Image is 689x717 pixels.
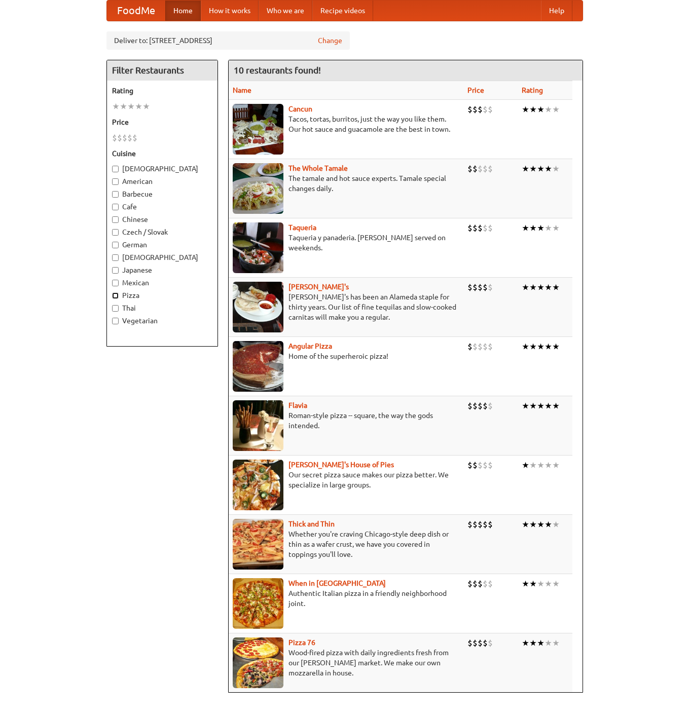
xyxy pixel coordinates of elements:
img: thick.jpg [233,519,283,570]
a: Name [233,86,251,94]
p: Roman-style pizza -- square, the way the gods intended. [233,410,460,431]
li: $ [488,163,493,174]
li: ★ [545,104,552,115]
a: Price [467,86,484,94]
p: Taqueria y panaderia. [PERSON_NAME] served on weekends. [233,233,460,253]
label: Mexican [112,278,212,288]
li: $ [478,104,483,115]
img: cancun.jpg [233,104,283,155]
p: Wood-fired pizza with daily ingredients fresh from our [PERSON_NAME] market. We make our own mozz... [233,648,460,678]
li: $ [467,400,473,411]
img: wheninrome.jpg [233,578,283,629]
li: ★ [545,519,552,530]
ng-pluralize: 10 restaurants found! [234,65,321,75]
h5: Rating [112,86,212,96]
li: $ [473,282,478,293]
li: ★ [522,104,529,115]
li: ★ [537,400,545,411]
li: $ [478,282,483,293]
li: $ [483,341,488,352]
li: ★ [522,637,529,649]
li: ★ [537,519,545,530]
img: pedros.jpg [233,282,283,332]
label: [DEMOGRAPHIC_DATA] [112,164,212,174]
a: Rating [522,86,543,94]
h4: Filter Restaurants [107,60,217,81]
a: Taqueria [288,223,316,232]
li: ★ [552,341,560,352]
li: $ [467,460,473,471]
li: ★ [537,104,545,115]
label: Thai [112,303,212,313]
li: $ [488,341,493,352]
input: [DEMOGRAPHIC_DATA] [112,166,119,172]
a: [PERSON_NAME]'s [288,283,349,291]
li: $ [483,637,488,649]
li: ★ [552,460,560,471]
li: ★ [545,460,552,471]
li: ★ [545,341,552,352]
li: $ [122,132,127,143]
li: ★ [529,400,537,411]
li: $ [473,578,478,589]
label: Barbecue [112,189,212,199]
input: Barbecue [112,191,119,198]
p: Whether you're craving Chicago-style deep dish or thin as a wafer crust, we have you covered in t... [233,529,460,559]
li: $ [473,519,478,530]
li: $ [488,104,493,115]
li: $ [483,519,488,530]
li: $ [117,132,122,143]
input: Japanese [112,267,119,274]
li: ★ [529,104,537,115]
li: $ [478,460,483,471]
a: Cancun [288,105,312,113]
li: ★ [529,637,537,649]
li: $ [478,222,483,234]
img: flavia.jpg [233,400,283,451]
img: luigis.jpg [233,460,283,510]
li: $ [483,104,488,115]
a: When in [GEOGRAPHIC_DATA] [288,579,386,587]
label: [DEMOGRAPHIC_DATA] [112,252,212,262]
li: ★ [545,637,552,649]
h5: Price [112,117,212,127]
li: $ [478,578,483,589]
label: Japanese [112,265,212,275]
li: $ [473,341,478,352]
input: Cafe [112,204,119,210]
b: Thick and Thin [288,520,335,528]
li: ★ [545,163,552,174]
li: ★ [545,222,552,234]
li: $ [473,460,478,471]
li: ★ [127,101,135,112]
li: ★ [537,222,545,234]
li: $ [488,460,493,471]
li: ★ [522,400,529,411]
li: $ [127,132,132,143]
img: angular.jpg [233,341,283,392]
li: $ [467,341,473,352]
li: ★ [537,341,545,352]
li: ★ [552,578,560,589]
input: American [112,178,119,185]
li: ★ [529,519,537,530]
a: Help [541,1,572,21]
b: Flavia [288,401,307,409]
h5: Cuisine [112,148,212,159]
p: Our secret pizza sauce makes our pizza better. We specialize in large groups. [233,470,460,490]
li: ★ [552,282,560,293]
li: ★ [529,460,537,471]
li: ★ [120,101,127,112]
li: ★ [522,578,529,589]
b: Angular Pizza [288,342,332,350]
li: ★ [545,282,552,293]
li: $ [467,104,473,115]
li: $ [473,400,478,411]
li: $ [478,637,483,649]
li: ★ [522,163,529,174]
li: ★ [552,163,560,174]
li: ★ [545,578,552,589]
label: Cafe [112,202,212,212]
a: Pizza 76 [288,638,315,647]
